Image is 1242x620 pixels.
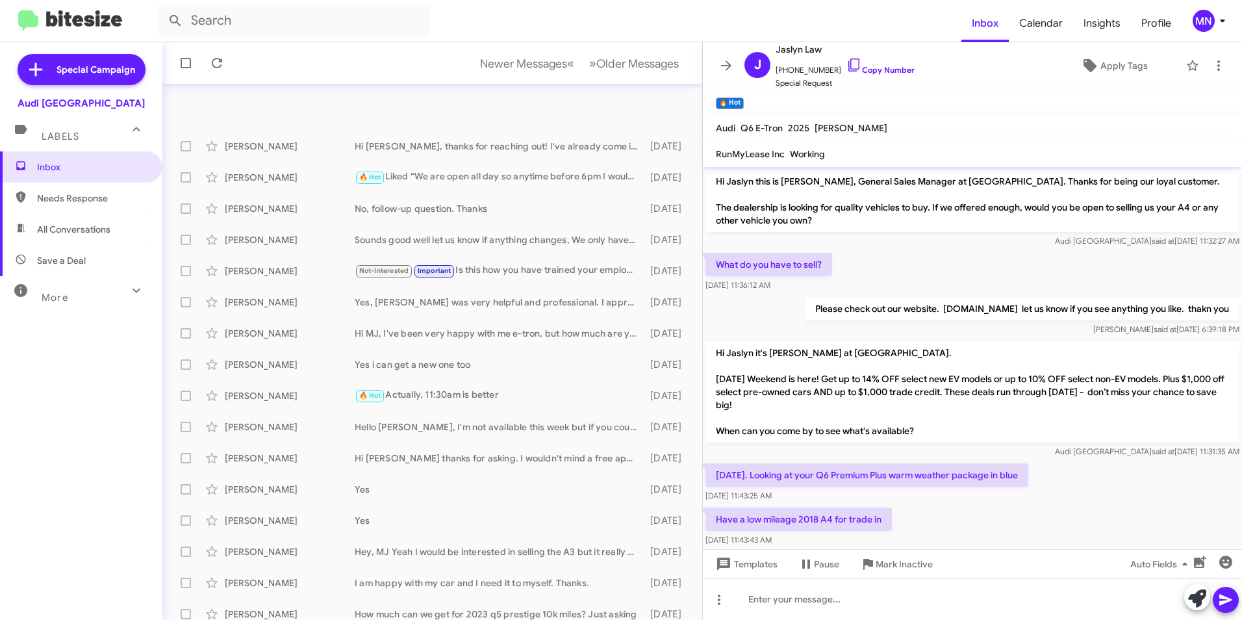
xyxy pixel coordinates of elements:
div: [PERSON_NAME] [225,296,355,309]
div: [PERSON_NAME] [225,140,355,153]
div: [PERSON_NAME] [225,171,355,184]
p: Have a low mileage 2018 A4 for trade in [705,508,892,531]
span: [PERSON_NAME] [DATE] 6:39:18 PM [1093,324,1239,334]
a: Copy Number [846,65,915,75]
span: [DATE] 11:43:43 AM [705,535,772,545]
div: [PERSON_NAME] [225,389,355,402]
span: Templates [713,552,778,576]
span: All Conversations [37,223,110,236]
div: [DATE] [644,233,692,246]
a: Special Campaign [18,54,146,85]
p: [DATE]. Looking at your Q6 Premium Plus warm weather package in blue [705,463,1028,487]
p: What do you have to sell? [705,253,832,276]
div: [DATE] [644,420,692,433]
span: Mark Inactive [876,552,933,576]
div: I am happy with my car and I need it to myself. Thanks. [355,576,644,589]
p: Hi Jaslyn this is [PERSON_NAME], General Sales Manager at [GEOGRAPHIC_DATA]. Thanks for being our... [705,170,1239,232]
span: Insights [1073,5,1131,42]
div: [DATE] [644,545,692,558]
span: 🔥 Hot [359,391,381,400]
div: [DATE] [644,389,692,402]
span: Jaslyn Law [776,42,915,57]
div: [DATE] [644,483,692,496]
div: [DATE] [644,265,692,278]
span: Special Request [776,77,915,90]
span: Apply Tags [1100,54,1148,77]
span: [PHONE_NUMBER] [776,57,915,77]
span: Audi [GEOGRAPHIC_DATA] [DATE] 11:32:27 AM [1055,236,1239,246]
span: Audi [716,122,735,134]
div: Liked “We are open all day so anytime before 6pm I would say.” [355,170,644,185]
div: [PERSON_NAME] [225,265,355,278]
div: [DATE] [644,327,692,340]
a: Calendar [1009,5,1073,42]
div: Is this how you have trained your employees to treat customers? [355,263,644,278]
div: [PERSON_NAME] [225,514,355,527]
div: Actually, 11:30am is better [355,388,644,403]
span: [PERSON_NAME] [815,122,887,134]
span: said at [1152,446,1174,456]
span: Labels [42,131,79,142]
div: [PERSON_NAME] [225,452,355,465]
span: Not-Interested [359,266,409,275]
div: [PERSON_NAME] [225,233,355,246]
span: 🔥 Hot [359,173,381,181]
div: [DATE] [644,171,692,184]
span: RunMyLease Inc [716,148,785,160]
div: [DATE] [644,296,692,309]
p: Please check out our website. [DOMAIN_NAME] let us know if you see anything you like. thakn you [805,297,1239,320]
span: Newer Messages [480,57,567,71]
div: Hi [PERSON_NAME], thanks for reaching out! I've already come in and checked out the car. I'm curr... [355,140,644,153]
span: Pause [814,552,839,576]
span: Audi [GEOGRAPHIC_DATA] [DATE] 11:31:35 AM [1055,446,1239,456]
div: [DATE] [644,452,692,465]
button: MN [1182,10,1228,32]
div: [PERSON_NAME] [225,576,355,589]
div: [DATE] [644,202,692,215]
div: [DATE] [644,576,692,589]
span: Older Messages [596,57,679,71]
div: Audi [GEOGRAPHIC_DATA] [18,97,145,110]
span: [DATE] 11:43:25 AM [705,491,772,500]
div: Yes i can get a new one too [355,358,644,371]
div: [PERSON_NAME] [225,420,355,433]
div: [DATE] [644,140,692,153]
div: MN [1193,10,1215,32]
span: [DATE] 11:36:12 AM [705,280,770,290]
span: said at [1154,324,1176,334]
span: said at [1152,236,1174,246]
div: [DATE] [644,514,692,527]
button: Auto Fields [1120,552,1203,576]
span: Needs Response [37,192,147,205]
p: Hi Jaslyn it's [PERSON_NAME] at [GEOGRAPHIC_DATA]. [DATE] Weekend is here! Get up to 14% OFF sele... [705,341,1239,443]
button: Templates [703,552,788,576]
span: J [754,55,761,75]
div: [PERSON_NAME] [225,358,355,371]
div: Hi MJ, I've been very happy with me e-tron, but how much are you offering? [355,327,644,340]
span: Working [790,148,825,160]
span: » [589,55,596,71]
div: Sounds good well let us know if anything changes, We only have a few weeks left to take advantage... [355,233,644,246]
nav: Page navigation example [473,50,687,77]
div: [PERSON_NAME] [225,483,355,496]
div: [PERSON_NAME] [225,545,355,558]
input: Search [157,5,430,36]
div: Hi [PERSON_NAME] thanks for asking. I wouldn't mind a free appraisal [355,452,644,465]
a: Inbox [961,5,1009,42]
span: 2025 [788,122,809,134]
span: Inbox [37,161,147,174]
span: « [567,55,574,71]
small: 🔥 Hot [716,97,744,109]
button: Apply Tags [1048,54,1180,77]
button: Previous [472,50,582,77]
span: Auto Fields [1130,552,1193,576]
span: Special Campaign [57,63,135,76]
div: Yes [355,514,644,527]
a: Profile [1131,5,1182,42]
span: Important [418,266,451,275]
div: Hello [PERSON_NAME], I'm not available this week but if you could forward me any associated detai... [355,420,644,433]
div: [DATE] [644,358,692,371]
